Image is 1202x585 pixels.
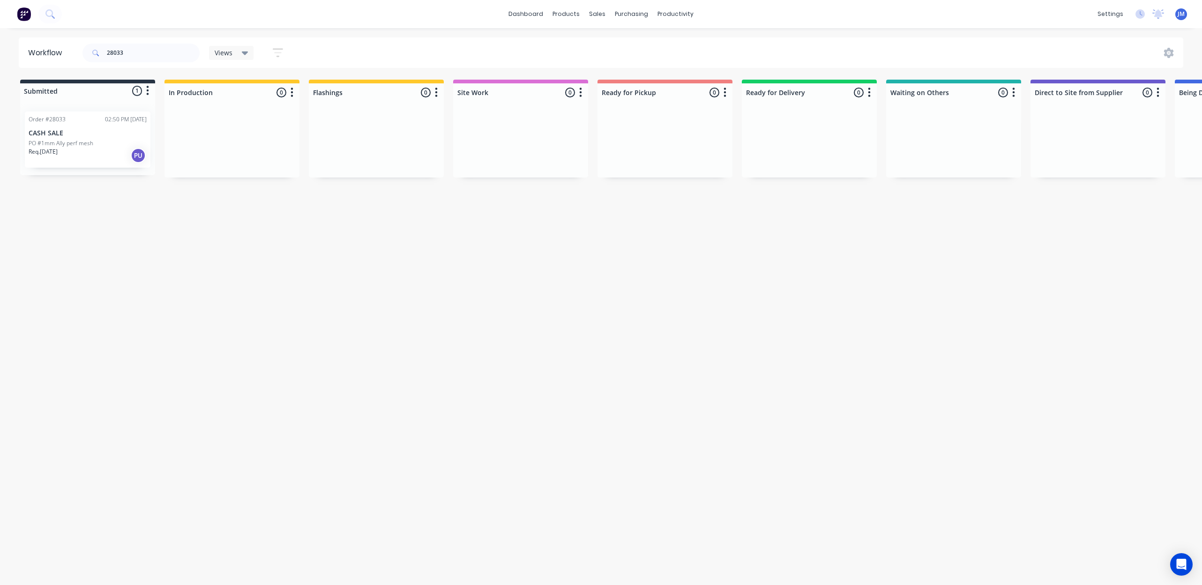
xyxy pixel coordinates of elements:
div: products [548,7,584,21]
div: PU [131,148,146,163]
div: Open Intercom Messenger [1170,553,1193,576]
span: JM [1178,10,1185,18]
div: sales [584,7,610,21]
a: dashboard [504,7,548,21]
p: CASH SALE [29,129,147,137]
div: Workflow [28,47,67,59]
input: Search for orders... [107,44,200,62]
div: 02:50 PM [DATE] [105,115,147,124]
div: productivity [653,7,698,21]
img: Factory [17,7,31,21]
p: PO #1mm Ally perf mesh [29,139,93,148]
p: Req. [DATE] [29,148,58,156]
span: Views [215,48,232,58]
div: Order #28033 [29,115,66,124]
div: Order #2803302:50 PM [DATE]CASH SALEPO #1mm Ally perf meshReq.[DATE]PU [25,111,150,168]
div: purchasing [610,7,653,21]
div: settings [1093,7,1128,21]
